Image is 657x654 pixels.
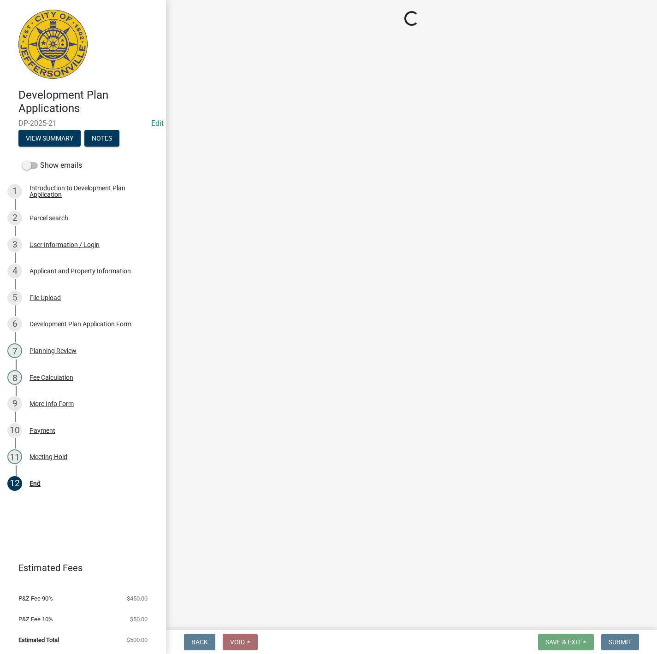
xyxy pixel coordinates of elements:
button: Void [223,634,258,650]
button: Notes [84,130,119,147]
div: Parcel search [30,215,68,221]
wm-modal-confirm: Notes [84,135,119,142]
span: DP-2025-21 [18,119,148,128]
span: Void [230,638,245,646]
span: Save & Exit [545,638,581,646]
div: 9 [7,396,22,411]
button: View Summary [18,130,81,147]
div: 10 [7,423,22,438]
span: Submit [609,638,632,646]
div: 12 [7,476,22,491]
div: 5 [7,290,22,305]
img: City of Jeffersonville, Indiana [18,10,88,79]
div: File Upload [30,295,61,301]
h4: Development Plan Applications [18,88,159,115]
div: More Info Form [30,401,74,407]
wm-modal-confirm: Edit Application Number [151,119,164,128]
span: P&Z Fee 10% [18,616,53,622]
div: Development Plan Application Form [30,321,131,327]
span: Estimated Total [18,637,59,643]
button: Save & Exit [538,634,594,650]
div: 4 [7,264,22,278]
div: 1 [7,184,22,199]
div: End [30,480,41,487]
div: 8 [7,370,22,385]
button: Back [184,634,215,650]
div: Fee Calculation [30,374,73,381]
div: 11 [7,449,22,464]
a: Estimated Fees [7,559,151,577]
span: $500.00 [127,637,148,643]
div: Planning Review [30,348,77,354]
div: Payment [30,427,55,434]
div: 2 [7,211,22,225]
div: Meeting Hold [30,454,67,460]
label: Show emails [22,160,82,171]
span: P&Z Fee 90% [18,595,53,601]
button: Submit [601,634,639,650]
div: Applicant and Property Information [30,268,131,274]
div: 6 [7,317,22,331]
span: $50.00 [130,616,148,622]
div: 3 [7,237,22,252]
div: Introduction to Development Plan Application [30,185,151,198]
a: Edit [151,119,164,128]
span: Back [191,638,208,646]
wm-modal-confirm: Summary [18,135,81,142]
div: User Information / Login [30,242,100,248]
span: $450.00 [127,595,148,601]
div: 7 [7,343,22,358]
